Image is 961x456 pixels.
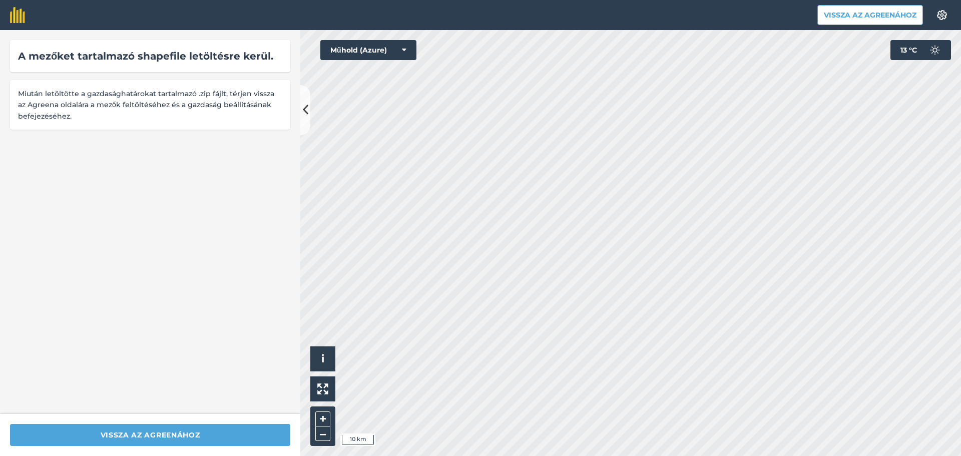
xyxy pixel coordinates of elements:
button: Vissza az Agreenához [817,5,923,25]
button: 13 °C [890,40,951,60]
img: svg+xml;base64,PD94bWwgdmVyc2lvbj0iMS4wIiBlbmNvZGluZz0idXRmLTgiPz4KPCEtLSBHZW5lcmF0b3I6IEFkb2JlIE... [925,40,945,60]
font: Műhold (Azure) [330,46,387,55]
font: 13 [900,46,907,55]
font: Miután letöltötte a gazdasághatárokat tartalmazó .zip fájlt, térjen vissza az Agreena oldalára a ... [18,89,274,121]
img: Fogaskerék ikon [936,10,948,20]
button: + [315,411,330,426]
img: fieldmargin logó [10,7,25,23]
img: Négy nyíl, egy balra fent, egy jobbra fent, egy jobbra lent és az utolsó balra lent mutat [317,383,328,394]
button: i [310,346,335,371]
button: Vissza az Agreenához [10,424,290,446]
font: Vissza az Agreenához [101,430,200,439]
font: ° [909,46,912,55]
font: A mezőket tartalmazó shapefile letöltésre kerül. [18,50,273,62]
button: Műhold (Azure) [320,40,416,60]
font: C [912,46,917,55]
span: i [321,352,324,365]
font: Vissza az Agreenához [824,11,916,20]
button: – [315,426,330,441]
